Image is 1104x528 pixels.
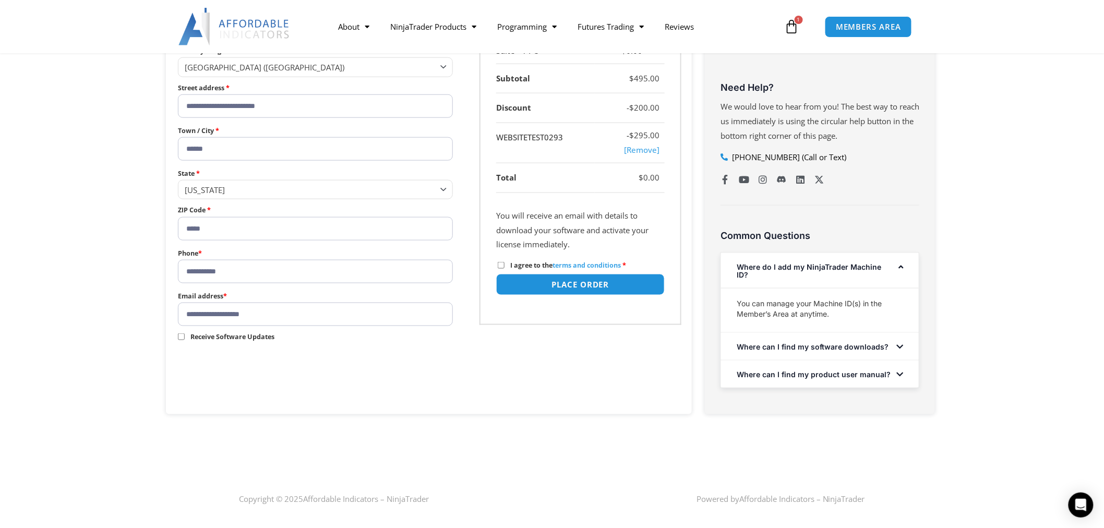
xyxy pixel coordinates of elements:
span: $ [629,130,634,140]
a: MEMBERS AREA [825,16,912,38]
span: - [627,102,629,113]
bdi: 495.00 [629,73,659,83]
div: Powered by [552,493,875,507]
a: Programming [487,15,567,39]
bdi: 0.00 [639,172,659,183]
a: 1 [769,11,815,42]
span: We would love to hear from you! The best way to reach us immediately is using the circular help b... [721,101,919,141]
p: You can manage your Machine ID(s) in the Member’s Area at anytime. [737,298,903,319]
div: Where do I add my NinjaTrader Machine ID? [721,288,919,332]
span: $ [629,102,634,113]
span: Affordable Indicators – NinjaTrader [739,494,865,505]
a: Reviews [654,15,704,39]
a: NinjaTrader Products [380,15,487,39]
label: Phone [178,247,453,260]
th: WEBSITETEST0293 [496,123,595,163]
span: Country / Region [178,57,453,77]
span: Affordable Indicators – NinjaTrader [303,494,429,505]
span: MEMBERS AREA [836,23,901,31]
a: Where can I find my product user manual? [737,370,891,379]
span: $ [629,73,634,83]
a: Futures Trading [567,15,654,39]
label: Street address [178,81,453,94]
strong: Subtotal [496,73,530,83]
span: State [178,180,453,199]
input: I agree to theterms and conditions * [498,262,505,269]
img: LogoAI | Affordable Indicators – NinjaTrader [178,8,291,45]
span: I agree to the [510,261,621,270]
span: Minnesota [185,185,437,195]
a: Remove websitetest0293 coupon [624,145,659,155]
p: You will receive an email with details to download your software and activate your license immedi... [496,209,665,253]
abbr: required [622,261,626,270]
div: Copyright © 2025 [229,493,552,507]
button: Place order [496,274,665,295]
input: Receive Software Updates [178,333,185,340]
a: Where do I add my NinjaTrader Machine ID? [737,262,881,279]
h3: Need Help? [721,81,919,93]
a: Where can I find my software downloads? [737,342,889,351]
bdi: 0.00 [621,45,642,56]
label: Email address [178,290,453,303]
div: Where do I add my NinjaTrader Machine ID? [721,253,919,288]
label: State [178,167,453,180]
div: Where can I find my product user manual? [721,361,919,388]
strong: Total [496,172,517,183]
span: 295.00 [629,130,659,140]
th: Discount [496,93,595,123]
div: Where can I find my software downloads? [721,333,919,360]
bdi: 200.00 [629,102,659,113]
a: terms and conditions [553,261,621,270]
div: Open Intercom Messenger [1069,493,1094,518]
span: $ [639,172,643,183]
span: Receive Software Updates [190,332,274,341]
span: $ [621,45,626,56]
span: [PHONE_NUMBER] (Call or Text) [730,150,847,165]
label: Town / City [178,124,453,137]
span: 1 [795,16,803,24]
nav: Menu [328,15,782,39]
label: ZIP Code [178,203,453,217]
a: About [328,15,380,39]
span: United States (US) [185,62,437,73]
td: - [595,123,665,163]
h3: Common Questions [721,230,919,242]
